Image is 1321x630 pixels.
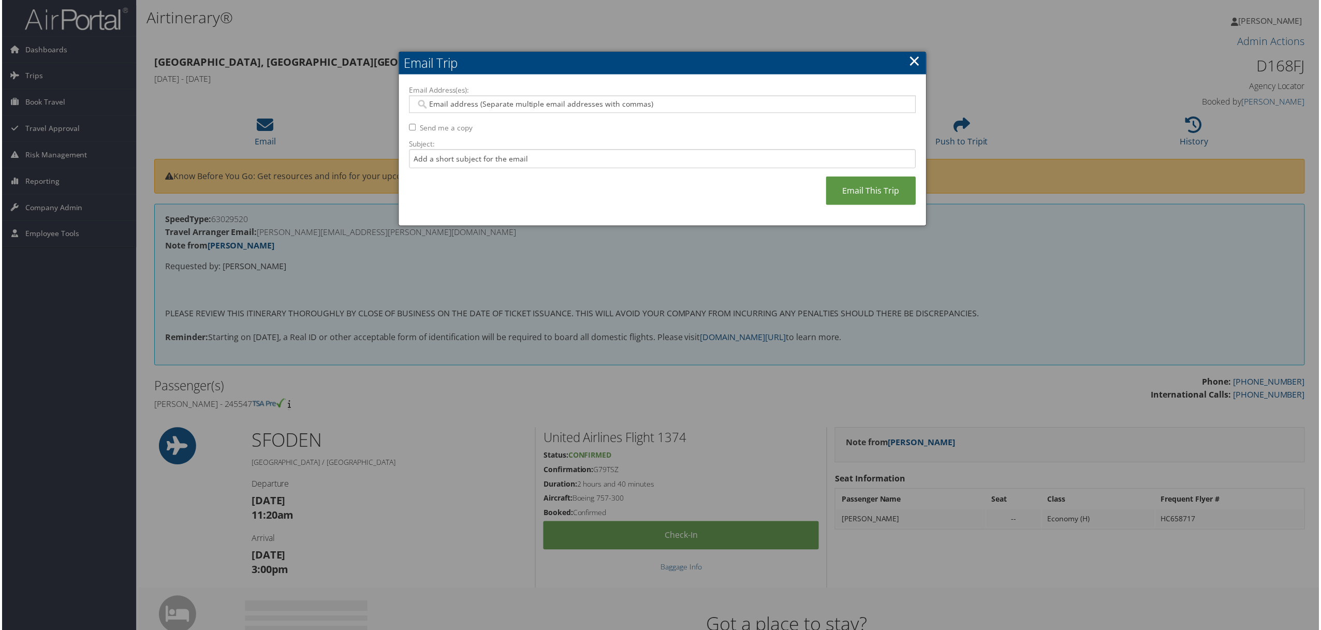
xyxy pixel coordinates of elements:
a: Email This Trip [827,177,917,206]
input: Add a short subject for the email [408,150,917,169]
h2: Email Trip [398,52,927,75]
label: Subject: [408,139,917,150]
label: Email Address(es): [408,85,917,96]
label: Send me a copy [419,123,472,134]
a: × [909,50,921,71]
input: Email address (Separate multiple email addresses with commas) [415,99,908,110]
